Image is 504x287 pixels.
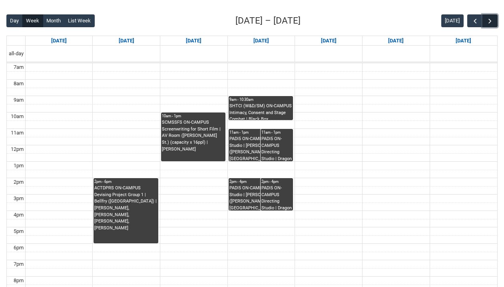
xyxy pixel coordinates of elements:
button: Day [6,14,23,27]
div: 6pm [12,244,25,252]
div: 2pm - 6pm [94,179,157,185]
div: 10am - 1pm [162,113,225,119]
button: List Week [64,14,95,27]
h2: [DATE] – [DATE] [235,14,301,28]
button: Week [22,14,43,27]
a: Go to August 20, 2025 [252,36,271,46]
div: SCMSSFS ON-CAMPUS Screenwriting for Short Film | AV Room ([PERSON_NAME] St.) (capacity x 16ppl) |... [162,119,225,153]
button: Next Week [482,14,498,28]
div: PADI5 ON-CAMPUS Directing Studio | Dragon Image | [PERSON_NAME], [PERSON_NAME], [PERSON_NAME], [P... [261,136,292,161]
div: 8pm [12,277,25,285]
div: 9am [12,96,25,104]
div: 2pm - 4pm [229,179,293,185]
div: 2pm - 4pm [261,179,292,185]
a: Go to August 21, 2025 [319,36,338,46]
div: 7pm [12,260,25,268]
div: 5pm [12,227,25,235]
a: Go to August 22, 2025 [386,36,405,46]
div: 12pm [9,145,25,153]
a: Go to August 18, 2025 [117,36,136,46]
div: 4pm [12,211,25,219]
div: PADI5 ON-CAMPUS Directing Studio | [PERSON_NAME] ([PERSON_NAME][GEOGRAPHIC_DATA].) (capacity xppl... [229,185,293,210]
div: PADI5 ON-CAMPUS Directing Studio | Dragon Image | [PERSON_NAME], [PERSON_NAME], [PERSON_NAME], [P... [261,185,292,210]
div: 11am - 1pm [229,130,293,135]
div: 11am [9,129,25,137]
div: 9am - 10:30am [229,97,293,102]
div: 7am [12,63,25,71]
span: all-day [7,50,25,58]
button: Month [43,14,65,27]
div: 2pm [12,178,25,186]
div: 3pm [12,195,25,203]
a: Go to August 23, 2025 [454,36,473,46]
div: 1pm [12,162,25,170]
button: [DATE] [441,14,464,27]
div: 11am - 1pm [261,130,292,135]
a: Go to August 19, 2025 [184,36,203,46]
div: PADI5 ON-CAMPUS Directing Studio | [PERSON_NAME] ([PERSON_NAME][GEOGRAPHIC_DATA].) (capacity xppl... [229,136,293,161]
div: 8am [12,80,25,88]
div: 10am [9,112,25,120]
button: Previous Week [467,14,482,28]
div: ACTDPRS ON-CAMPUS Devising Project Group 1 | Bellfry ([GEOGRAPHIC_DATA]) | [PERSON_NAME], [PERSON... [94,185,157,231]
div: SHTCI (W&D/SM) ON-CAMPUS Intimacy, Consent and Stage Combat | Black Box ([PERSON_NAME] St.) (capa... [229,103,293,120]
a: Go to August 17, 2025 [50,36,68,46]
